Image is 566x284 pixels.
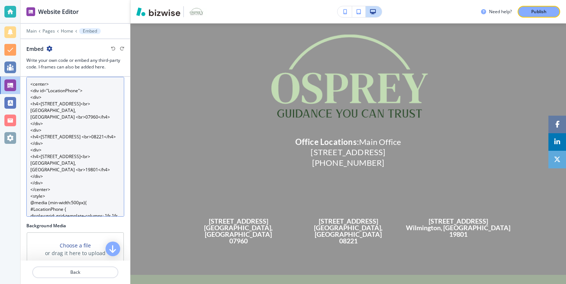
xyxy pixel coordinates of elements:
[61,29,73,34] button: Home
[293,218,403,244] h4: [STREET_ADDRESS] [GEOGRAPHIC_DATA], [GEOGRAPHIC_DATA] 08221
[26,45,44,53] h2: Embed
[184,137,513,180] h6: Main Office [STREET_ADDRESS] [PHONE_NUMBER]
[38,7,79,16] h2: Website Editor
[26,77,124,217] textarea: <center> <div id="LocationPhone"> <div> <h4>[STREET_ADDRESS]<br>[GEOGRAPHIC_DATA], [GEOGRAPHIC_DA...
[136,7,180,16] img: Bizwise Logo
[548,151,566,168] a: Social media link to twitter account
[42,29,55,34] button: Pages
[33,269,118,276] p: Back
[403,218,513,238] h4: [STREET_ADDRESS] Wilmington, [GEOGRAPHIC_DATA] 19801
[79,28,101,34] button: Embed
[26,232,124,280] div: Choose a fileor drag it here to uploadMy PhotosFind Photos
[518,6,560,18] button: Publish
[266,32,431,125] img: f8fbb82cd0fdb94ee7f6b959aea92bb3.png
[32,266,118,278] button: Back
[295,137,359,147] strong: Office Locations:
[26,7,35,16] img: editor icon
[45,249,106,257] h3: or drag it here to upload
[548,133,566,151] a: Social media link to linkedin account
[489,8,512,15] h3: Need help?
[26,29,37,34] button: Main
[26,223,124,229] h2: Background Media
[531,8,547,15] p: Publish
[187,6,207,18] img: Your Logo
[60,242,91,249] button: Choose a file
[83,29,97,34] p: Embed
[26,57,124,70] h3: Write your own code or embed any third-party code. I-frames can also be added here.
[548,116,566,133] a: Social media link to facebook account
[184,218,293,244] h4: [STREET_ADDRESS] [GEOGRAPHIC_DATA], [GEOGRAPHIC_DATA] 07960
